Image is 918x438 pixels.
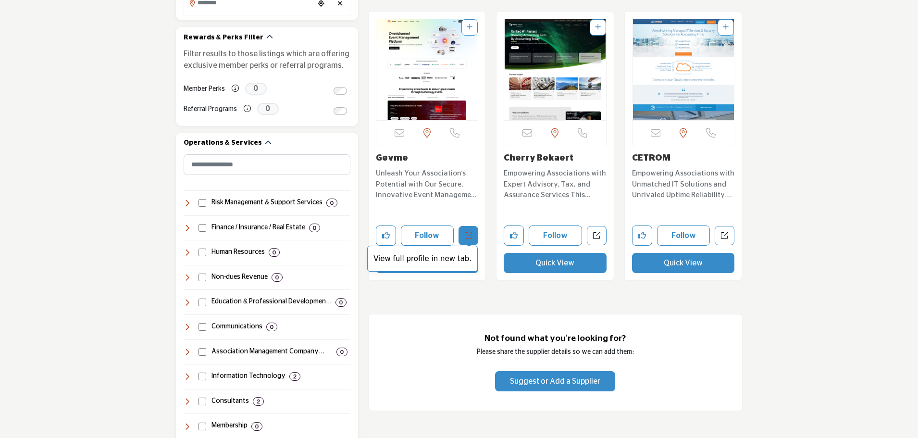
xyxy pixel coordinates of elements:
[257,103,279,115] span: 0
[632,225,652,246] button: Like company
[211,198,323,208] h4: Risk Management & Support Services: Services for cancellation insurance and transportation soluti...
[401,225,454,246] button: Follow
[211,397,249,406] h4: Consultants: Expert guidance across various areas, including technology, marketing, leadership, f...
[495,371,615,391] button: Suggest or Add a Supplier
[504,153,607,164] h3: Cherry Bekaert
[587,226,607,246] a: Open cherry-bekaert in new tab
[326,199,337,207] div: 0 Results For Risk Management & Support Services
[198,299,206,306] input: Select Education & Professional Development checkbox
[270,324,273,330] b: 0
[376,154,408,163] a: Gevme
[633,19,734,120] a: Open Listing in new tab
[245,83,267,95] span: 0
[198,249,206,256] input: Select Human Resources checkbox
[330,200,334,206] b: 0
[211,248,265,257] h4: Human Resources: Services and solutions for employee management, benefits, recruiting, compliance...
[255,423,259,430] b: 0
[198,224,206,232] input: Select Finance / Insurance / Real Estate checkbox
[504,19,606,120] img: Cherry Bekaert
[211,223,305,233] h4: Finance / Insurance / Real Estate: Financial management, accounting, insurance, banking, payroll,...
[504,225,524,246] button: Like company
[504,166,607,201] a: Empowering Associations with Expert Advisory, Tax, and Assurance Services This company is a promi...
[309,224,320,232] div: 0 Results For Finance / Insurance / Real Estate
[376,166,479,201] a: Unleash Your Association's Potential with Our Secure, Innovative Event Management Solutions. The ...
[529,225,582,246] button: Follow
[339,299,343,306] b: 0
[211,347,333,357] h4: Association Management Company (AMC): Professional management, strategic guidance, and operationa...
[251,422,262,431] div: 0 Results For Membership
[211,372,285,381] h4: Information Technology: Technology solutions, including software, cybersecurity, cloud computing,...
[336,348,347,356] div: 0 Results For Association Management Company (AMC)
[198,373,206,380] input: Select Information Technology checkbox
[334,87,347,95] input: Switch to Member Perks
[340,349,344,355] b: 0
[632,153,735,164] h3: CETROM
[257,398,260,405] b: 2
[289,372,300,381] div: 2 Results For Information Technology
[510,377,600,385] span: Suggest or Add a Supplier
[211,273,268,282] h4: Non-dues Revenue: Programs like affinity partnerships, sponsorships, and other revenue-generating...
[504,154,573,163] a: Cherry Bekaert
[198,323,206,331] input: Select Communications checkbox
[269,248,280,257] div: 0 Results For Human Resources
[376,19,478,120] img: Gevme
[184,138,262,148] h2: Operations & Services
[275,274,279,281] b: 0
[253,397,264,406] div: 2 Results For Consultants
[504,19,606,120] a: Open Listing in new tab
[723,24,729,31] a: Add To List
[198,398,206,405] input: Select Consultants checkbox
[211,297,332,307] h4: Education & Professional Development: Training, certification, career development, and learning s...
[334,107,347,115] input: Switch to Referral Programs
[198,274,206,281] input: Select Non-dues Revenue checkbox
[376,19,478,120] a: Open Listing in new tab
[184,81,225,98] label: Member Perks
[504,253,607,273] button: Quick View
[293,373,297,380] b: 2
[504,168,607,201] p: Empowering Associations with Expert Advisory, Tax, and Assurance Services This company is a promi...
[372,253,472,264] p: View full profile in new tab.
[313,225,316,231] b: 0
[198,348,206,356] input: Select Association Management Company (AMC) checkbox
[388,334,723,344] h3: Not found what you're looking for?
[376,225,396,246] button: Like company
[266,323,277,331] div: 0 Results For Communications
[376,153,479,164] h3: Gevme
[273,249,276,256] b: 0
[211,421,248,431] h4: Membership: Services and strategies for member engagement, retention, communication, and research...
[595,24,601,31] a: Add To List
[272,273,283,282] div: 0 Results For Non-dues Revenue
[184,101,237,118] label: Referral Programs
[198,423,206,430] input: Select Membership checkbox
[715,226,734,246] a: Open cetrom in new tab
[198,199,206,207] input: Select Risk Management & Support Services checkbox
[459,226,478,246] a: Open gevme in new tab
[376,168,479,201] p: Unleash Your Association's Potential with Our Secure, Innovative Event Management Solutions. The ...
[657,225,710,246] button: Follow
[477,349,634,355] span: Please share the supplier details so we can add them:
[632,166,735,201] a: Empowering Associations with Unmatched IT Solutions and Unrivaled Uptime Reliability. Founded in ...
[211,322,262,332] h4: Communications: Services for messaging, public relations, video production, webinars, and content...
[184,33,263,43] h2: Rewards & Perks Filter
[633,19,734,120] img: CETROM
[184,48,350,71] p: Filter results to those listings which are offering exclusive member perks or referral programs.
[632,154,670,163] a: CETROM
[632,253,735,273] button: Quick View
[335,298,347,307] div: 0 Results For Education & Professional Development
[467,24,472,31] a: Add To List
[184,154,350,175] input: Search Category
[632,168,735,201] p: Empowering Associations with Unmatched IT Solutions and Unrivaled Uptime Reliability. Founded in ...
